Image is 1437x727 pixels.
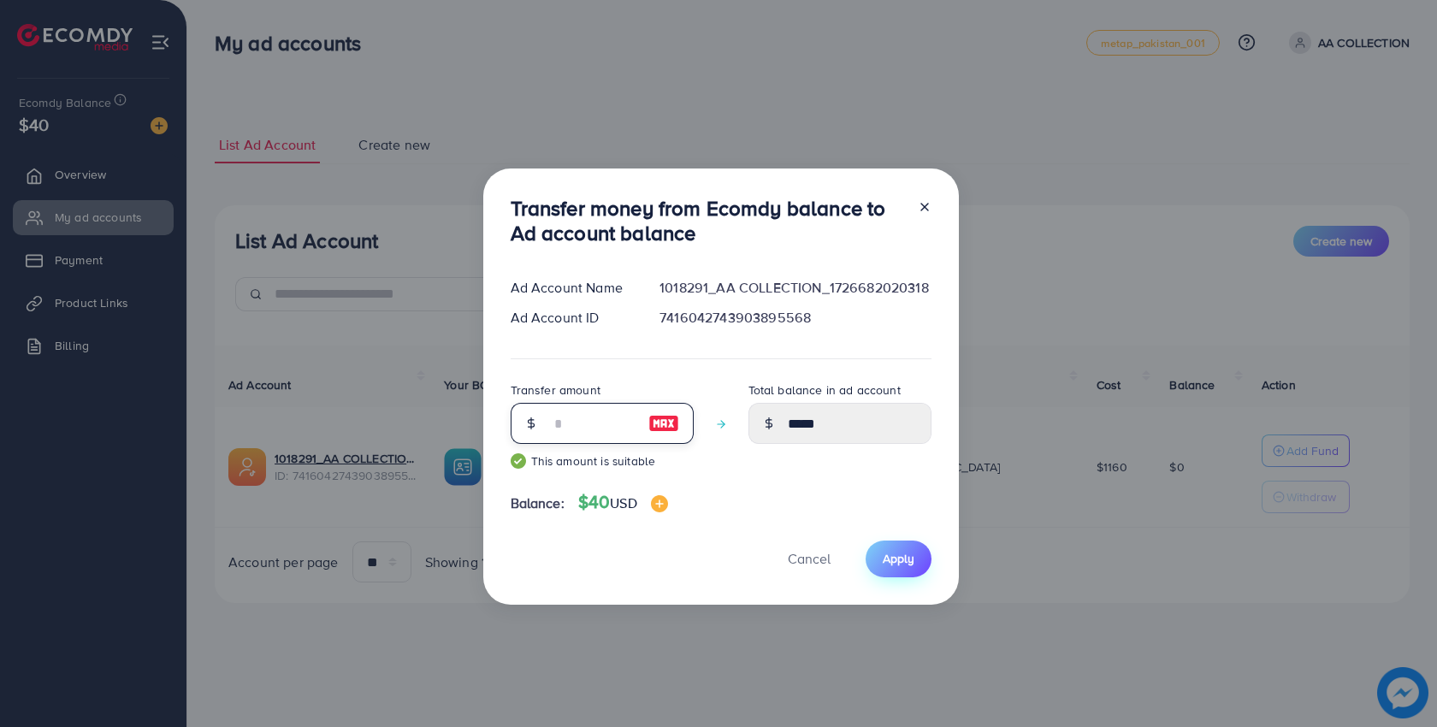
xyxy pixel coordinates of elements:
[646,308,944,328] div: 7416042743903895568
[766,541,852,577] button: Cancel
[511,196,904,245] h3: Transfer money from Ecomdy balance to Ad account balance
[511,453,526,469] img: guide
[511,494,565,513] span: Balance:
[788,549,831,568] span: Cancel
[610,494,636,512] span: USD
[497,278,647,298] div: Ad Account Name
[497,308,647,328] div: Ad Account ID
[883,550,914,567] span: Apply
[648,413,679,434] img: image
[748,381,901,399] label: Total balance in ad account
[511,452,694,470] small: This amount is suitable
[651,495,668,512] img: image
[578,492,668,513] h4: $40
[646,278,944,298] div: 1018291_AA COLLECTION_1726682020318
[511,381,600,399] label: Transfer amount
[866,541,931,577] button: Apply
